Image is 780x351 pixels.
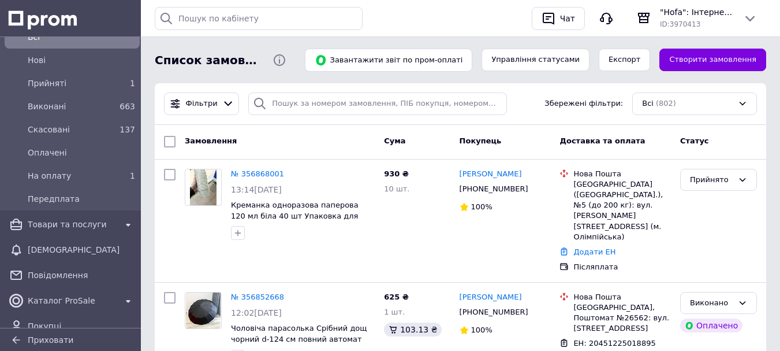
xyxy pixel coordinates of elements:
[28,193,135,205] span: Передплата
[680,136,709,145] span: Статус
[231,169,284,178] a: № 356868001
[471,326,492,334] span: 100%
[28,147,135,158] span: Оплачені
[130,79,135,88] span: 1
[573,262,671,272] div: Післяплата
[120,125,135,134] span: 137
[573,292,671,302] div: Нова Пошта
[28,77,112,89] span: Прийняті
[231,185,282,194] span: 13:14[DATE]
[130,171,135,180] span: 1
[28,320,135,332] span: Покупці
[471,202,492,211] span: 100%
[660,6,734,18] span: "Hofa": Інтернет-магазин взуття, одягу і товарів для дому!
[155,7,363,30] input: Пошук по кабінету
[28,101,112,112] span: Виконані
[384,136,405,145] span: Cума
[384,308,405,316] span: 1 шт.
[690,174,733,186] div: Прийнято
[457,182,531,197] div: [PHONE_NUMBER]
[460,136,502,145] span: Покупець
[656,99,676,108] span: (802)
[690,297,733,309] div: Виконано
[482,49,589,71] button: Управління статусами
[460,292,522,303] a: [PERSON_NAME]
[155,52,263,69] span: Список замовлень
[28,295,117,306] span: Каталог ProSale
[185,292,222,329] a: Фото товару
[28,170,112,182] span: На оплату
[532,7,585,30] button: Чат
[384,323,442,337] div: 103.13 ₴
[457,305,531,320] div: [PHONE_NUMBER]
[186,293,220,328] img: Фото товару
[680,319,742,332] div: Оплачено
[573,339,655,348] span: ЕН: 20451225018895
[642,98,654,109] span: Всі
[384,293,409,301] span: 625 ₴
[659,49,766,71] a: Створити замовлення
[460,169,522,180] a: [PERSON_NAME]
[573,247,615,256] a: Додати ЕН
[558,10,577,27] div: Чат
[28,31,135,43] span: Всi
[248,93,507,115] input: Пошук за номером замовлення, ПІБ покупця, номером телефону, Email, номером накладної
[384,169,409,178] span: 930 ₴
[185,136,237,145] span: Замовлення
[573,179,671,242] div: [GEOGRAPHIC_DATA] ([GEOGRAPHIC_DATA].), №5 (до 200 кг): вул. [PERSON_NAME][STREET_ADDRESS] (м. Ол...
[186,98,218,109] span: Фільтри
[660,20,700,28] span: ID: 3970413
[28,269,135,281] span: Повідомлення
[559,136,645,145] span: Доставка та оплата
[190,169,217,205] img: Фото товару
[231,293,284,301] a: № 356852668
[599,49,651,71] button: Експорт
[28,335,73,345] span: Приховати
[28,124,112,135] span: Скасовані
[231,308,282,317] span: 12:02[DATE]
[28,219,117,230] span: Товари та послуги
[573,169,671,179] div: Нова Пошта
[305,49,472,72] button: Завантажити звіт по пром-оплаті
[120,102,135,111] span: 663
[384,184,409,193] span: 10 шт.
[544,98,623,109] span: Збережені фільтри:
[28,54,135,66] span: Нові
[231,201,359,231] a: Креманка одноразова паперова 120 мл біла 40 шт Упаковка для десертів, фаст-фуду, морозива
[573,302,671,334] div: [GEOGRAPHIC_DATA], Поштомат №26562: вул. [STREET_ADDRESS]
[28,244,135,256] span: [DEMOGRAPHIC_DATA]
[185,169,222,206] a: Фото товару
